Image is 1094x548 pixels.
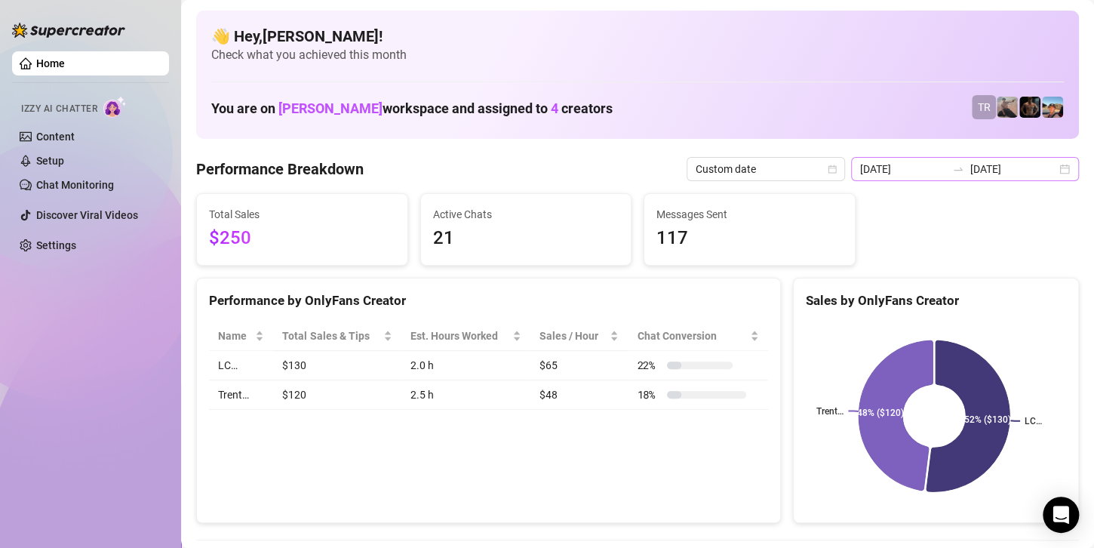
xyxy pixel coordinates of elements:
h4: Performance Breakdown [196,159,364,180]
td: $130 [273,351,401,380]
a: Setup [36,155,64,167]
a: Home [36,57,65,69]
th: Name [209,322,273,351]
a: Discover Viral Videos [36,209,138,221]
span: Total Sales & Tips [282,328,380,344]
td: $65 [530,351,628,380]
th: Chat Conversion [628,322,767,351]
span: 22 % [637,357,661,374]
span: Check what you achieved this month [211,47,1064,63]
span: swap-right [952,163,964,175]
text: LC… [1024,416,1041,426]
a: Settings [36,239,76,251]
div: Sales by OnlyFans Creator [806,291,1066,311]
td: LC… [209,351,273,380]
img: Trent [1019,97,1040,118]
span: Izzy AI Chatter [21,102,97,116]
img: LC [997,97,1018,118]
td: $120 [273,380,401,410]
td: 2.0 h [401,351,530,380]
td: Trent… [209,380,273,410]
td: 2.5 h [401,380,530,410]
div: Performance by OnlyFans Creator [209,291,768,311]
span: Messages Sent [656,206,843,223]
span: $250 [209,224,395,253]
span: Chat Conversion [637,328,746,344]
span: 117 [656,224,843,253]
span: [PERSON_NAME] [278,100,383,116]
img: AI Chatter [103,96,127,118]
h1: You are on workspace and assigned to creators [211,100,613,117]
span: calendar [828,165,837,174]
span: Custom date [696,158,836,180]
img: logo-BBDzfeDw.svg [12,23,125,38]
td: $48 [530,380,628,410]
span: Active Chats [433,206,619,223]
img: Zach [1042,97,1063,118]
a: Content [36,131,75,143]
th: Total Sales & Tips [273,322,401,351]
span: 4 [551,100,558,116]
span: Name [218,328,252,344]
span: Sales / Hour [539,328,607,344]
span: 21 [433,224,619,253]
h4: 👋 Hey, [PERSON_NAME] ! [211,26,1064,47]
span: 18 % [637,386,661,403]
div: Open Intercom Messenger [1043,497,1079,533]
span: to [952,163,964,175]
text: Trent… [816,406,844,417]
div: Est. Hours Worked [410,328,509,344]
a: Chat Monitoring [36,179,114,191]
input: Start date [860,161,946,177]
span: Total Sales [209,206,395,223]
th: Sales / Hour [530,322,628,351]
input: End date [970,161,1056,177]
span: TR [978,99,991,115]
